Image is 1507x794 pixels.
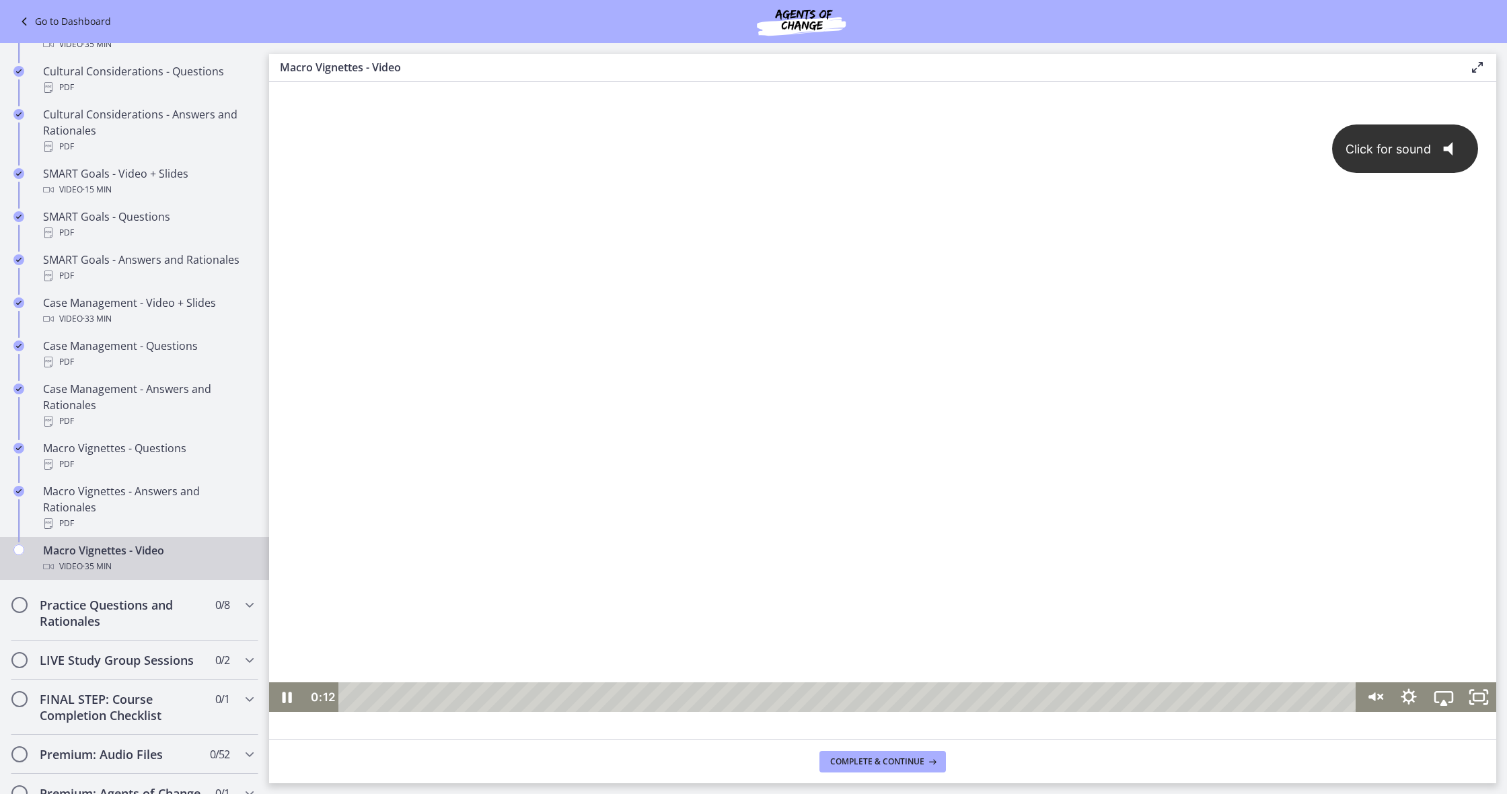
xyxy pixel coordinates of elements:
[40,746,204,762] h2: Premium: Audio Files
[43,139,253,155] div: PDF
[83,311,112,327] span: · 33 min
[40,597,204,629] h2: Practice Questions and Rationales
[13,109,24,120] i: Completed
[83,182,112,198] span: · 15 min
[43,338,253,370] div: Case Management - Questions
[43,79,253,96] div: PDF
[43,36,253,52] div: Video
[1157,600,1192,630] button: Airplay
[43,354,253,370] div: PDF
[1192,600,1227,630] button: Fullscreen
[43,440,253,472] div: Macro Vignettes - Questions
[43,209,253,241] div: SMART Goals - Questions
[83,36,112,52] span: · 35 min
[215,597,229,613] span: 0 / 8
[43,413,253,429] div: PDF
[13,168,24,179] i: Completed
[13,66,24,77] i: Completed
[215,652,229,668] span: 0 / 2
[43,182,253,198] div: Video
[13,443,24,454] i: Completed
[43,542,253,575] div: Macro Vignettes - Video
[43,558,253,575] div: Video
[40,691,204,723] h2: FINAL STEP: Course Completion Checklist
[16,13,111,30] a: Go to Dashboard
[43,515,253,532] div: PDF
[13,211,24,222] i: Completed
[215,691,229,707] span: 0 / 1
[830,756,924,767] span: Complete & continue
[43,456,253,472] div: PDF
[721,5,882,38] img: Agents of Change
[819,751,946,772] button: Complete & continue
[43,483,253,532] div: Macro Vignettes - Answers and Rationales
[43,295,253,327] div: Case Management - Video + Slides
[43,268,253,284] div: PDF
[269,82,1496,736] iframe: Video Lesson
[13,340,24,351] i: Completed
[13,384,24,394] i: Completed
[43,166,253,198] div: SMART Goals - Video + Slides
[1087,600,1122,630] button: Unmute
[43,311,253,327] div: Video
[83,558,112,575] span: · 35 min
[210,746,229,762] span: 0 / 52
[43,63,253,96] div: Cultural Considerations - Questions
[13,486,24,497] i: Completed
[43,106,253,155] div: Cultural Considerations - Answers and Rationales
[43,381,253,429] div: Case Management - Answers and Rationales
[13,254,24,265] i: Completed
[43,252,253,284] div: SMART Goals - Answers and Rationales
[13,297,24,308] i: Completed
[43,225,253,241] div: PDF
[280,59,1448,75] h3: Macro Vignettes - Video
[40,652,204,668] h2: LIVE Study Group Sessions
[1122,600,1157,630] button: Show settings menu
